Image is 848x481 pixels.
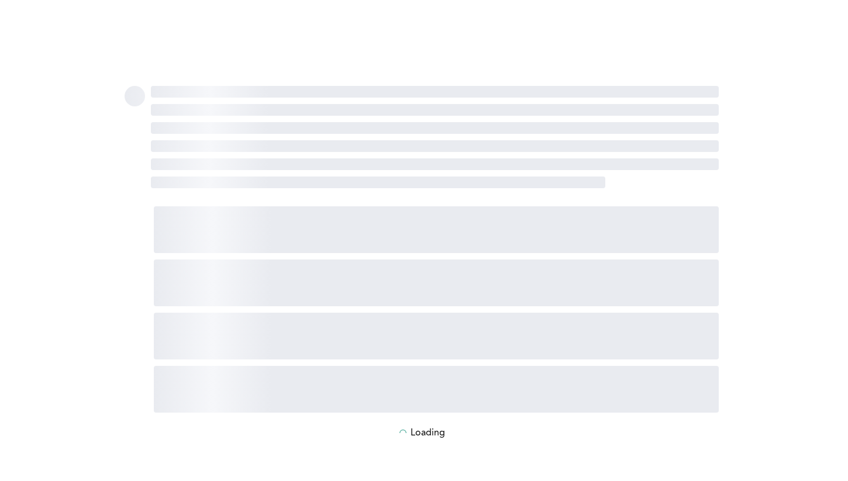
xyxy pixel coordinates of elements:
p: Loading [411,428,445,438]
span: ‌ [151,122,719,134]
span: ‌ [154,366,719,413]
span: ‌ [151,177,605,188]
span: ‌ [151,158,719,170]
span: ‌ [154,259,719,306]
span: ‌ [151,140,719,152]
span: ‌ [154,313,719,359]
span: ‌ [151,104,719,116]
span: ‌ [151,86,719,98]
span: ‌ [125,86,145,106]
span: ‌ [154,206,719,253]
